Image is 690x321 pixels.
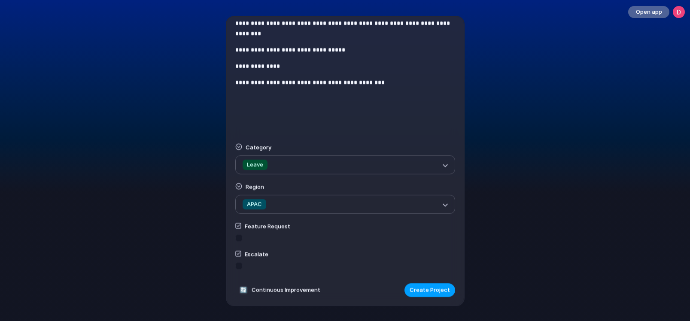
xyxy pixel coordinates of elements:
[239,286,248,294] div: 🔄
[247,200,262,209] span: APAC
[245,223,290,230] span: Feature Request
[628,6,669,18] button: Open app
[252,286,320,294] span: Continuous Improvement
[404,283,455,297] button: Create Project
[245,251,268,257] span: Escalate
[247,160,263,169] span: Leave
[636,8,662,16] span: Open app
[246,144,271,151] span: Category
[410,286,450,294] span: Create Project
[246,183,264,190] span: Region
